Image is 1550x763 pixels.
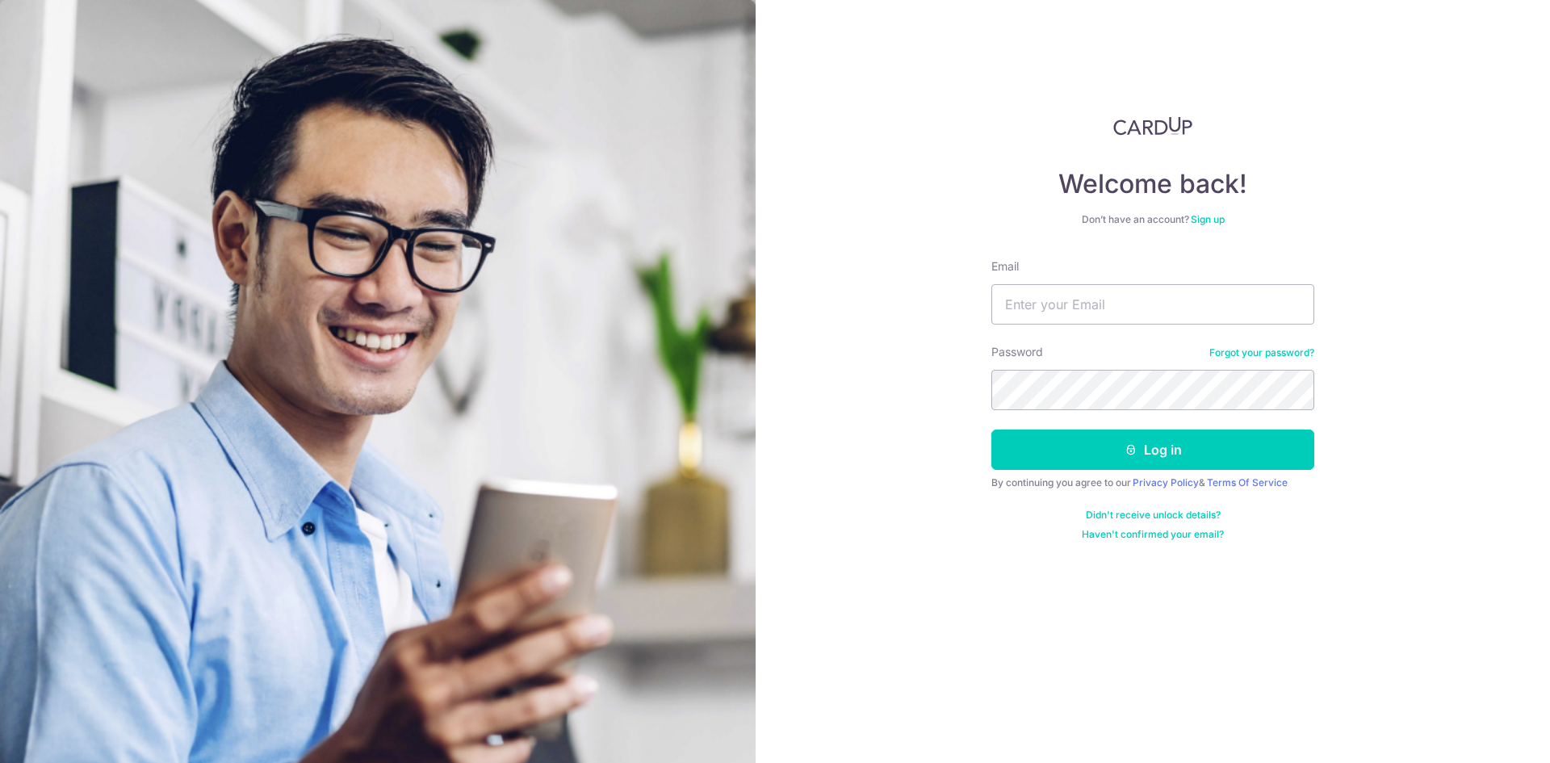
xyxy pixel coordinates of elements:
img: CardUp Logo [1113,116,1192,136]
a: Didn't receive unlock details? [1086,509,1221,522]
h4: Welcome back! [991,168,1314,200]
button: Log in [991,430,1314,470]
label: Email [991,258,1019,275]
a: Sign up [1191,213,1225,225]
a: Haven't confirmed your email? [1082,528,1224,541]
a: Terms Of Service [1207,476,1288,488]
a: Forgot your password? [1209,346,1314,359]
input: Enter your Email [991,284,1314,325]
a: Privacy Policy [1133,476,1199,488]
div: Don’t have an account? [991,213,1314,226]
div: By continuing you agree to our & [991,476,1314,489]
label: Password [991,344,1043,360]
